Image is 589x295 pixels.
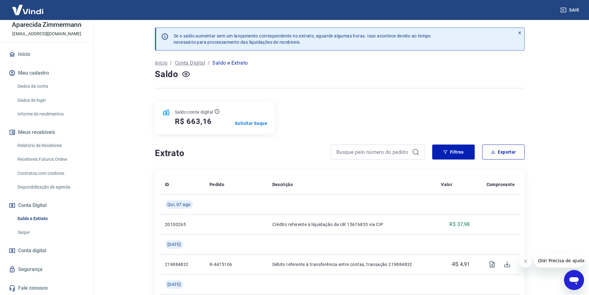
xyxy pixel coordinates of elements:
span: Visualizar [485,257,500,272]
button: Meus recebíveis [7,125,86,139]
iframe: Fechar mensagem [519,255,532,268]
p: Valor [441,181,452,188]
a: Conta Digital [175,59,205,67]
a: Saque [15,226,86,239]
iframe: Botão para abrir a janela de mensagens [564,270,584,290]
p: Débito referente à transferência entre contas, transação 219884832 [272,261,431,268]
span: [DATE] [167,281,181,288]
button: Meu cadastro [7,66,86,80]
button: Conta Digital [7,199,86,212]
button: Sair [559,4,582,16]
a: Início [7,47,86,61]
span: Qui, 07 ago [167,201,191,208]
a: Início [155,59,167,67]
span: [DATE] [167,241,181,248]
p: Se o saldo aumentar sem um lançamento correspondente no extrato, aguarde algumas horas. Isso acon... [174,33,431,45]
a: Informe de rendimentos [15,108,86,120]
button: Filtros [432,145,475,160]
a: Relatório de Recebíveis [15,139,86,152]
p: R$ 37,98 [449,221,470,228]
p: / [208,59,210,67]
a: Fale conosco [7,281,86,295]
h4: Extrato [155,147,324,160]
input: Busque pelo número do pedido [336,147,409,157]
iframe: Mensagem da empresa [534,254,584,268]
p: 20100265 [165,221,200,228]
h5: R$ 663,16 [175,116,212,126]
a: Contratos com credores [15,167,86,180]
p: Crédito referente à liquidação da UR 15676833 via CIP [272,221,431,228]
span: Conta digital [18,246,46,255]
span: Olá! Precisa de ajuda? [4,4,52,9]
button: Exportar [482,145,525,160]
p: ID [165,181,169,188]
a: Saldo e Extrato [15,212,86,225]
span: Download [500,257,515,272]
p: / [170,59,172,67]
p: 219884832 [165,261,200,268]
a: Disponibilização de agenda [15,181,86,194]
a: Segurança [7,263,86,276]
img: Vindi [7,0,48,19]
h4: Saldo [155,68,178,81]
a: Dados de login [15,94,86,107]
p: Pedido [210,181,224,188]
a: Solicitar Saque [235,120,267,126]
p: [EMAIL_ADDRESS][DOMAIN_NAME] [12,31,81,37]
p: -R$ 4,91 [451,261,470,268]
p: Aparecida Zimmermann [12,22,82,28]
p: R-4475106 [210,261,262,268]
a: Recebíveis Futuros Online [15,153,86,166]
p: Descrição [272,181,293,188]
a: Conta digital [7,244,86,258]
p: Saldo e Extrato [212,59,248,67]
a: Dados da conta [15,80,86,93]
p: Comprovante [487,181,515,188]
p: Saldo conta digital [175,109,213,115]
